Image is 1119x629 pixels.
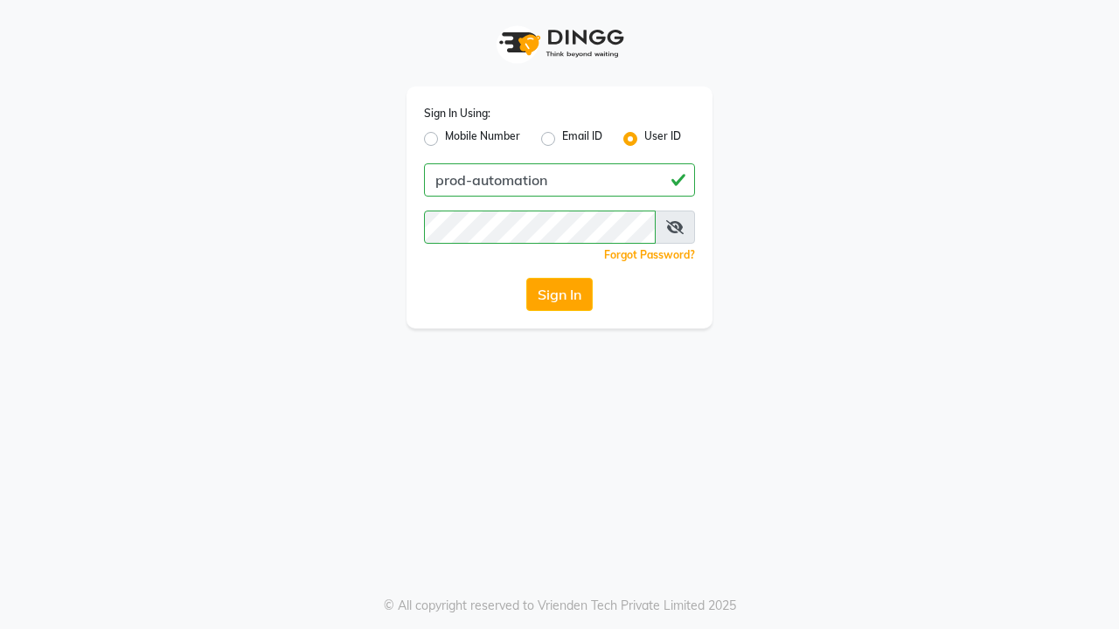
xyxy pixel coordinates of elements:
[424,163,695,197] input: Username
[490,17,629,69] img: logo1.svg
[424,211,656,244] input: Username
[604,248,695,261] a: Forgot Password?
[445,128,520,149] label: Mobile Number
[644,128,681,149] label: User ID
[562,128,602,149] label: Email ID
[526,278,593,311] button: Sign In
[424,106,490,121] label: Sign In Using:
